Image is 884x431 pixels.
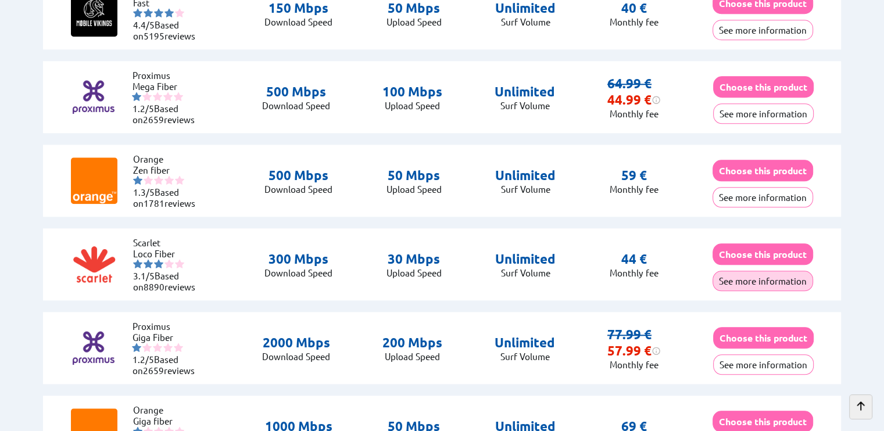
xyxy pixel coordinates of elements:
span: 1.2/5 [132,103,153,114]
p: Upload Speed [386,184,442,195]
p: Unlimited [495,251,556,267]
span: 3.1/5 [133,270,155,281]
img: Logo of Orange [71,157,117,204]
p: 100 Mbps [382,84,442,100]
li: Giga fiber [133,415,203,426]
p: 300 Mbps [264,251,332,267]
p: 2000 Mbps [262,335,330,351]
button: See more information [713,103,814,124]
a: Choose this product [713,249,813,260]
img: starnr4 [163,343,173,352]
li: Based on reviews [132,103,202,125]
p: Monthly fee [610,16,658,27]
p: Unlimited [495,335,555,351]
button: See more information [713,187,813,207]
a: Choose this product [713,165,813,176]
p: Surf Volume [495,184,556,195]
p: Upload Speed [382,351,442,362]
p: Surf Volume [495,267,556,278]
img: starnr5 [175,175,184,185]
p: Download Speed [264,267,332,278]
p: Download Speed [262,351,330,362]
p: 30 Mbps [386,251,442,267]
img: starnr2 [144,8,153,17]
span: 2659 [142,365,163,376]
p: Surf Volume [495,16,556,27]
li: Zen fiber [133,164,203,175]
img: starnr2 [142,92,152,101]
button: Choose this product [713,76,814,98]
p: Download Speed [264,184,332,195]
p: 59 € [621,167,647,184]
a: Choose this product [713,416,813,427]
span: 1.3/5 [133,186,155,197]
p: Download Speed [262,100,330,111]
button: See more information [713,271,813,291]
span: 1781 [144,197,164,209]
p: Surf Volume [495,351,555,362]
button: Choose this product [713,243,813,265]
li: Based on reviews [133,270,203,292]
p: 500 Mbps [262,84,330,100]
img: starnr2 [142,343,152,352]
p: Monthly fee [607,108,661,119]
s: 77.99 € [607,326,652,342]
p: Monthly fee [607,359,661,370]
img: starnr1 [132,92,141,101]
img: starnr4 [163,92,173,101]
a: Choose this product [713,332,814,343]
button: Choose this product [713,327,814,349]
li: Mega Fiber [132,81,202,92]
li: Proximus [132,321,202,332]
span: 1.2/5 [132,354,153,365]
li: Based on reviews [133,186,203,209]
a: See more information [713,359,814,370]
img: starnr3 [154,8,163,17]
li: Giga Fiber [132,332,202,343]
img: starnr2 [144,259,153,268]
span: 5195 [144,30,164,41]
p: 50 Mbps [386,167,442,184]
span: 4.4/5 [133,19,155,30]
img: starnr5 [175,259,184,268]
li: Proximus [132,70,202,81]
p: 200 Mbps [382,335,442,351]
a: See more information [713,24,813,35]
a: Choose this product [713,81,814,92]
li: Scarlet [133,237,203,248]
p: Download Speed [264,16,332,27]
img: information [652,346,661,355]
p: Unlimited [495,84,555,100]
img: starnr2 [144,175,153,185]
a: See more information [713,108,814,119]
span: 2659 [142,114,163,125]
p: Monthly fee [610,184,658,195]
li: Based on reviews [133,19,203,41]
img: starnr1 [133,175,142,185]
img: starnr3 [153,343,162,352]
li: Orange [133,153,203,164]
span: 8890 [144,281,164,292]
a: See more information [713,275,813,286]
a: See more information [713,192,813,203]
button: See more information [713,354,814,375]
p: Unlimited [495,167,556,184]
img: starnr1 [133,8,142,17]
li: Based on reviews [132,354,202,376]
button: Choose this product [713,160,813,181]
img: starnr3 [153,92,162,101]
div: 57.99 € [607,343,661,359]
li: Orange [133,404,203,415]
p: 500 Mbps [264,167,332,184]
p: Upload Speed [382,100,442,111]
img: Logo of Scarlet [71,241,117,288]
img: starnr4 [164,259,174,268]
img: Logo of Proximus [70,74,117,120]
div: 44.99 € [607,92,661,108]
s: 64.99 € [607,76,652,91]
li: Loco Fiber [133,248,203,259]
img: starnr5 [174,92,183,101]
img: starnr4 [164,8,174,17]
p: Upload Speed [386,267,442,278]
img: starnr3 [154,175,163,185]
